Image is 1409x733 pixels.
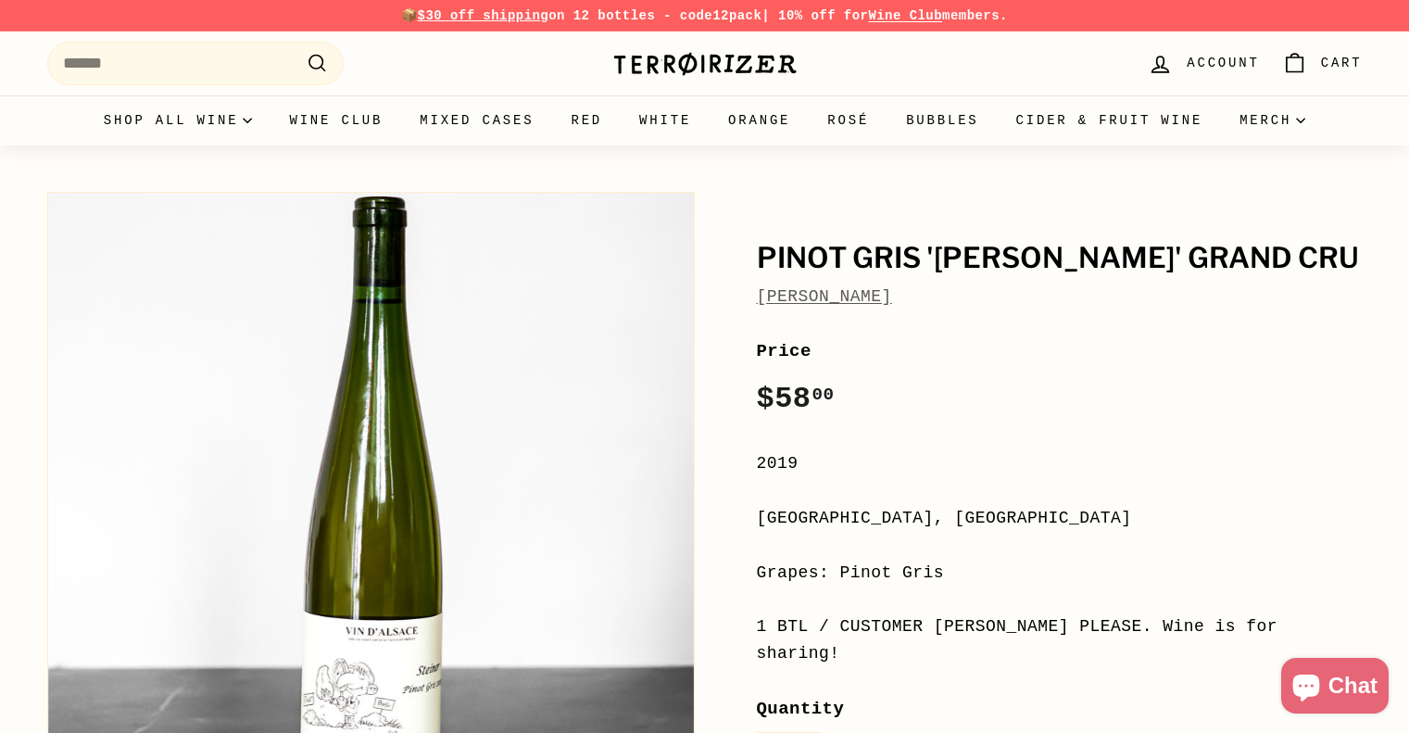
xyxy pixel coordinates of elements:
[757,337,1363,365] label: Price
[85,95,271,145] summary: Shop all wine
[809,95,887,145] a: Rosé
[1321,53,1363,73] span: Cart
[47,6,1363,26] p: 📦 on 12 bottles - code | 10% off for members.
[757,243,1363,274] h1: Pinot Gris '[PERSON_NAME]' Grand Cru
[1187,53,1259,73] span: Account
[757,613,1363,667] div: 1 BTL / CUSTOMER [PERSON_NAME] PLEASE. Wine is for sharing!
[757,695,1363,723] label: Quantity
[401,95,552,145] a: Mixed Cases
[418,8,549,23] span: $30 off shipping
[1271,36,1374,91] a: Cart
[710,95,809,145] a: Orange
[270,95,401,145] a: Wine Club
[552,95,621,145] a: Red
[757,382,835,416] span: $58
[1137,36,1270,91] a: Account
[887,95,997,145] a: Bubbles
[621,95,710,145] a: White
[757,450,1363,477] div: 2019
[1276,658,1394,718] inbox-online-store-chat: Shopify online store chat
[868,8,942,23] a: Wine Club
[757,560,1363,587] div: Grapes: Pinot Gris
[811,385,834,405] sup: 00
[757,287,892,306] a: [PERSON_NAME]
[998,95,1222,145] a: Cider & Fruit Wine
[712,8,761,23] strong: 12pack
[10,95,1400,145] div: Primary
[757,505,1363,532] div: [GEOGRAPHIC_DATA], [GEOGRAPHIC_DATA]
[1221,95,1324,145] summary: Merch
